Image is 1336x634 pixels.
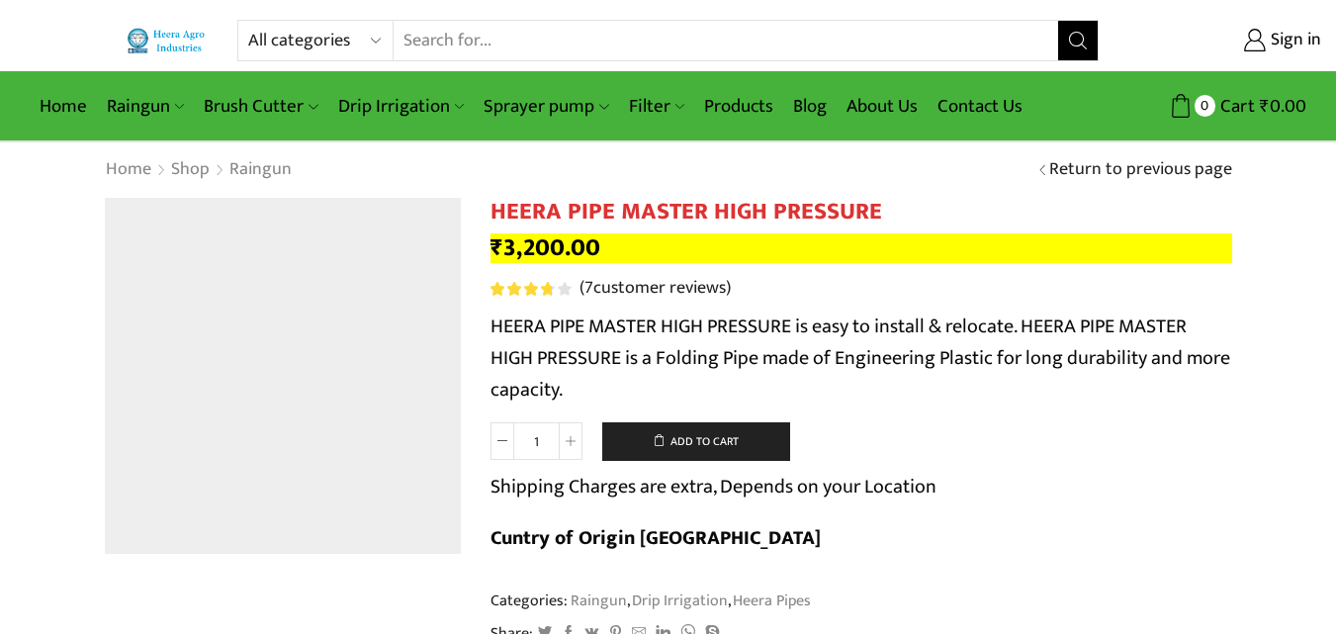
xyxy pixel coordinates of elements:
a: Raingun [97,83,194,130]
a: Return to previous page [1049,157,1232,183]
a: Shop [170,157,211,183]
a: Filter [619,83,694,130]
a: Drip Irrigation [328,83,474,130]
a: Contact Us [928,83,1032,130]
p: HEERA PIPE MASTER HIGH PRESSURE is easy to install & relocate. HEERA PIPE MASTER HIGH PRESSURE is... [490,311,1232,406]
span: ₹ [1260,91,1270,122]
button: Search button [1058,21,1098,60]
button: Add to cart [602,422,790,462]
a: Raingun [228,157,293,183]
nav: Breadcrumb [105,157,293,183]
div: Rated 3.86 out of 5 [490,282,571,296]
span: 7 [584,273,593,303]
a: Home [30,83,97,130]
p: Shipping Charges are extra, Depends on your Location [490,471,936,502]
span: 0 [1195,95,1215,116]
span: Sign in [1266,28,1321,53]
a: Sign in [1128,23,1321,58]
a: About Us [837,83,928,130]
span: Rated out of 5 based on customer ratings [490,282,553,296]
img: Heera Flex Pipe [105,198,461,554]
h1: HEERA PIPE MASTER HIGH PRESSURE [490,198,1232,226]
bdi: 3,200.00 [490,227,600,268]
a: Sprayer pump [474,83,618,130]
a: Home [105,157,152,183]
a: Products [694,83,783,130]
b: Cuntry of Origin [GEOGRAPHIC_DATA] [490,521,821,555]
a: 0 Cart ₹0.00 [1118,88,1306,125]
span: 7 [490,282,575,296]
span: Cart [1215,93,1255,120]
a: Raingun [568,588,627,613]
input: Product quantity [514,422,559,460]
span: Categories: , , [490,589,811,612]
a: Drip Irrigation [630,588,728,613]
span: ₹ [490,227,503,268]
a: Blog [783,83,837,130]
a: Brush Cutter [194,83,327,130]
a: (7customer reviews) [579,276,731,302]
input: Search for... [394,21,1057,60]
a: Heera Pipes [731,588,811,613]
bdi: 0.00 [1260,91,1306,122]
